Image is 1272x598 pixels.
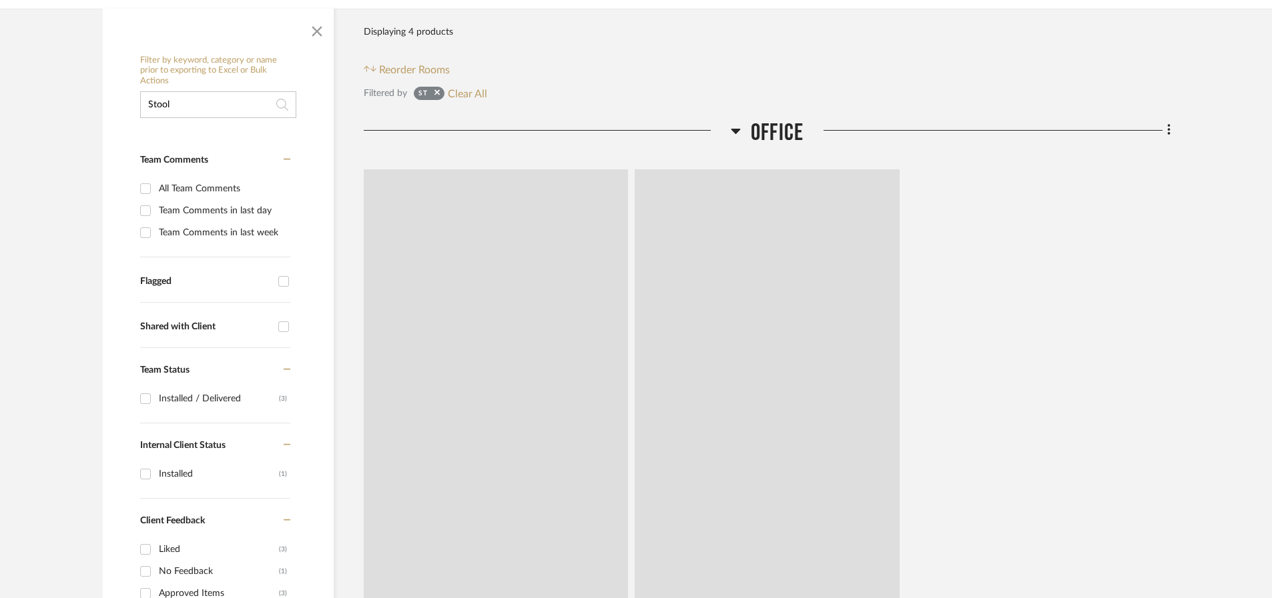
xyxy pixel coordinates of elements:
div: Installed [159,463,279,485]
div: Team Comments in last week [159,222,287,243]
div: Liked [159,539,279,560]
div: (1) [279,561,287,582]
div: No Feedback [159,561,279,582]
div: Displaying 4 products [364,19,453,45]
div: St [418,89,428,102]
div: Installed / Delivered [159,388,279,409]
div: All Team Comments [159,178,287,199]
span: Client Feedback [140,516,205,525]
div: (1) [279,463,287,485]
span: Reorder Rooms [379,62,450,78]
span: Internal Client Status [140,441,226,450]
button: Reorder Rooms [364,62,450,78]
div: Flagged [140,276,272,287]
button: Clear All [448,85,487,102]
button: Close [304,15,330,42]
div: Filtered by [364,86,407,101]
div: (3) [279,388,287,409]
span: Office [751,119,804,147]
input: Search within 4 results [140,91,296,118]
span: Team Comments [140,155,208,165]
div: (3) [279,539,287,560]
div: Team Comments in last day [159,200,287,221]
div: Shared with Client [140,321,272,333]
span: Team Status [140,365,190,375]
h6: Filter by keyword, category or name prior to exporting to Excel or Bulk Actions [140,55,296,87]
